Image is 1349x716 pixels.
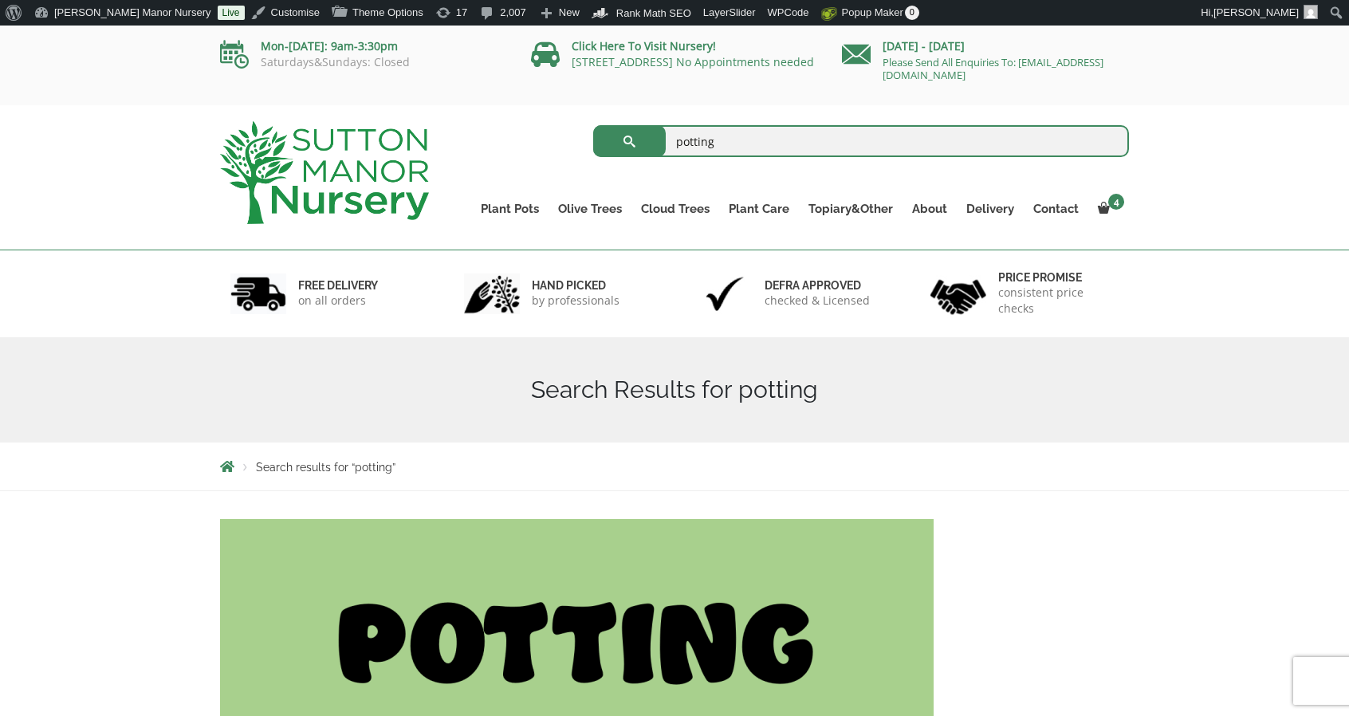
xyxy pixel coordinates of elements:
[616,7,691,19] span: Rank Math SEO
[799,198,903,220] a: Topiary&Other
[593,125,1130,157] input: Search...
[930,269,986,318] img: 4.jpg
[220,460,1129,473] nav: Breadcrumbs
[298,293,378,309] p: on all orders
[572,54,814,69] a: [STREET_ADDRESS] No Appointments needed
[464,273,520,314] img: 2.jpg
[719,198,799,220] a: Plant Care
[572,38,716,53] a: Click Here To Visit Nursery!
[1024,198,1088,220] a: Contact
[532,293,619,309] p: by professionals
[220,682,934,697] a: POTTING YOUR TREE & ADDING DRAINAGE HOLES TO YOUR POT
[220,376,1129,404] h1: Search Results for potting
[220,37,507,56] p: Mon-[DATE]: 9am-3:30pm
[765,278,870,293] h6: Defra approved
[298,278,378,293] h6: FREE DELIVERY
[1088,198,1129,220] a: 4
[220,56,507,69] p: Saturdays&Sundays: Closed
[256,461,395,474] span: Search results for “potting”
[903,198,957,220] a: About
[471,198,549,220] a: Plant Pots
[218,6,245,20] a: Live
[1213,6,1299,18] span: [PERSON_NAME]
[532,278,619,293] h6: hand picked
[998,270,1119,285] h6: Price promise
[905,6,919,20] span: 0
[230,273,286,314] img: 1.jpg
[220,121,429,224] img: logo
[1108,194,1124,210] span: 4
[998,285,1119,317] p: consistent price checks
[549,198,631,220] a: Olive Trees
[883,55,1103,82] a: Please Send All Enquiries To: [EMAIL_ADDRESS][DOMAIN_NAME]
[842,37,1129,56] p: [DATE] - [DATE]
[957,198,1024,220] a: Delivery
[765,293,870,309] p: checked & Licensed
[631,198,719,220] a: Cloud Trees
[697,273,753,314] img: 3.jpg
